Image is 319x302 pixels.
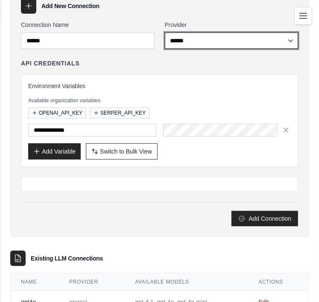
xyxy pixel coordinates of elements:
label: Connection Name [21,21,155,29]
button: Add Variable [28,143,81,160]
h3: Environment Variables [28,82,291,90]
label: Provider [165,21,299,29]
h3: Add New Connection [41,2,100,10]
th: Provider [59,273,125,291]
span: Switch to Bulk View [100,147,152,156]
h4: API Credentials [21,59,79,68]
h3: Existing LLM Connections [31,254,103,263]
p: Available organization variables: [28,97,291,104]
button: Add Connection [231,211,298,226]
button: OPENAI_API_KEY [28,107,86,118]
button: SERPER_API_KEY [90,107,149,118]
button: Toggle navigation [294,7,312,25]
button: Switch to Bulk View [86,143,158,160]
th: Actions [248,273,308,291]
th: Available Models [125,273,248,291]
th: Name [11,273,59,291]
